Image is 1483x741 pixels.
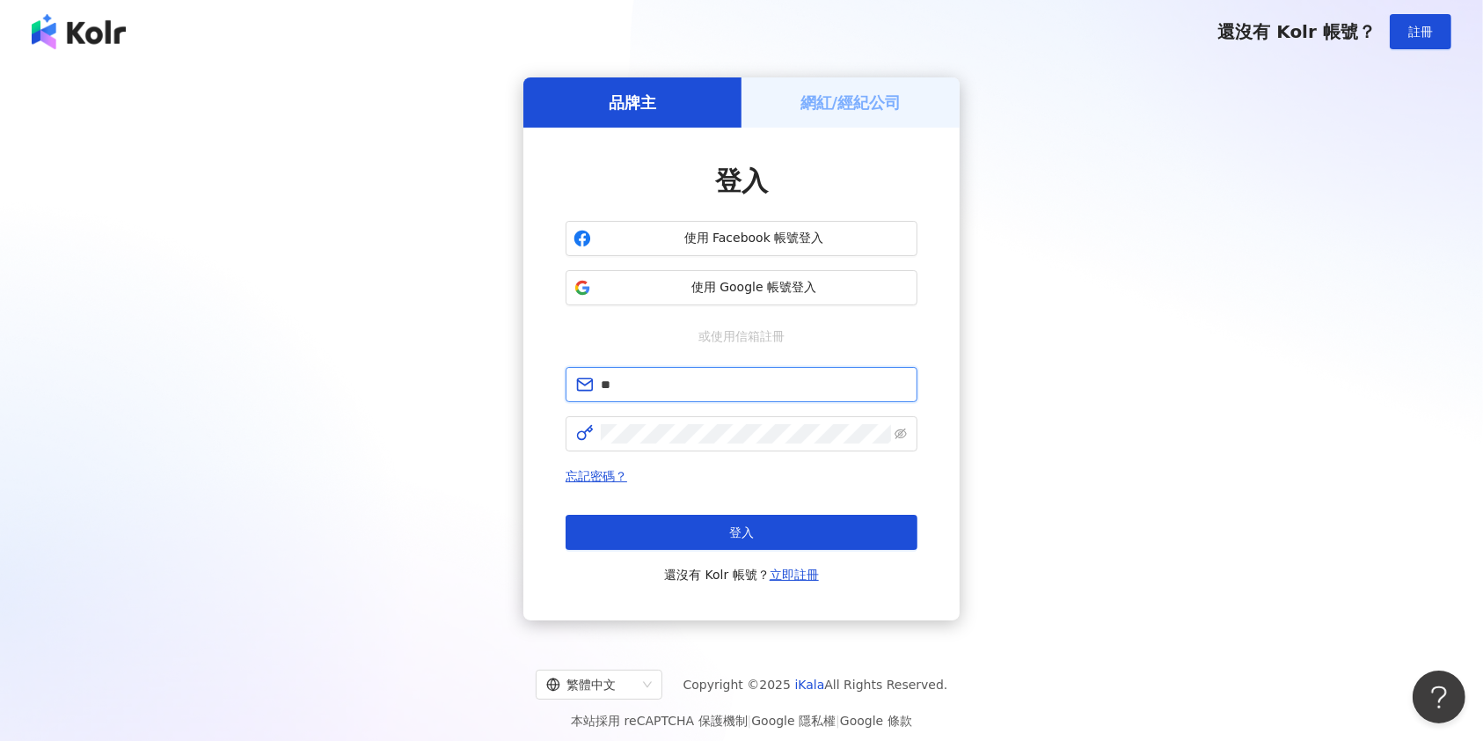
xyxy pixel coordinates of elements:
a: Google 隱私權 [751,714,836,728]
span: eye-invisible [895,428,907,440]
a: Google 條款 [840,714,912,728]
button: 登入 [566,515,917,550]
a: iKala [795,678,825,692]
span: 註冊 [1408,25,1433,39]
h5: 品牌主 [609,92,656,114]
span: 或使用信箱註冊 [686,326,797,346]
button: 使用 Google 帳號登入 [566,270,917,305]
button: 使用 Facebook 帳號登入 [566,221,917,256]
span: 使用 Google 帳號登入 [598,279,910,297]
a: 立即註冊 [770,568,819,582]
span: 還沒有 Kolr 帳號？ [664,564,819,585]
span: | [748,714,752,728]
span: Copyright © 2025 All Rights Reserved. [683,674,948,695]
iframe: Help Scout Beacon - Open [1413,671,1465,723]
span: 還沒有 Kolr 帳號？ [1217,21,1376,42]
span: 本站採用 reCAPTCHA 保護機制 [571,710,911,731]
h5: 網紅/經紀公司 [800,92,902,114]
img: logo [32,14,126,49]
span: 使用 Facebook 帳號登入 [598,230,910,247]
span: 登入 [729,525,754,539]
span: | [836,714,840,728]
a: 忘記密碼？ [566,469,627,483]
div: 繁體中文 [546,671,636,699]
span: 登入 [715,165,768,196]
button: 註冊 [1390,14,1451,49]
